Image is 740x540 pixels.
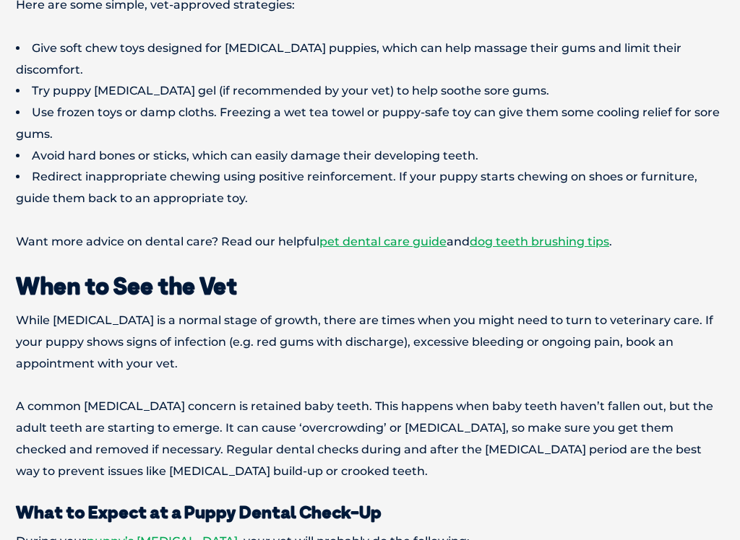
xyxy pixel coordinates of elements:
li: Redirect inappropriate chewing using positive reinforcement. If your puppy starts chewing on shoe... [16,167,724,210]
li: Use frozen toys or damp cloths. Freezing a wet tea towel or puppy-safe toy can give them some coo... [16,103,724,146]
a: dog teeth brushing tips [470,235,609,249]
li: Try puppy [MEDICAL_DATA] gel (if recommended by your vet) to help soothe sore gums. [16,81,724,103]
li: Give soft chew toys designed for [MEDICAL_DATA] puppies, which can help massage their gums and li... [16,38,724,82]
b: When to See the Vet [16,272,237,301]
p: Want more advice on dental care? Read our helpful and . [16,232,724,253]
b: What to Expect at a Puppy Dental Check-Up [16,502,382,523]
p: While [MEDICAL_DATA] is a normal stage of growth, there are times when you might need to turn to ... [16,310,724,375]
a: pet dental care guide [319,235,447,249]
li: Avoid hard bones or sticks, which can easily damage their developing teeth. [16,146,724,167]
p: A common [MEDICAL_DATA] concern is retained baby teeth. This happens when baby teeth haven’t fall... [16,396,724,482]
